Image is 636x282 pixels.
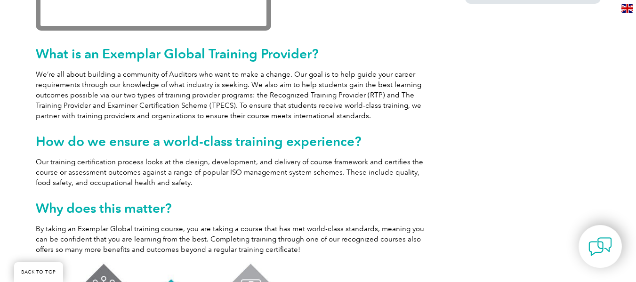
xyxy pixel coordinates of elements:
img: en [621,4,633,13]
h2: What is an Exemplar Global Training Provider? [36,46,431,61]
img: contact-chat.png [588,235,612,258]
p: By taking an Exemplar Global training course, you are taking a course that has met world-class st... [36,224,431,255]
a: BACK TO TOP [14,262,63,282]
h2: How do we ensure a world-class training experience? [36,134,431,149]
h2: Why does this matter? [36,201,431,216]
p: We’re all about building a community of Auditors who want to make a change. Our goal is to help g... [36,69,431,121]
p: Our training certification process looks at the design, development, and delivery of course frame... [36,157,431,188]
